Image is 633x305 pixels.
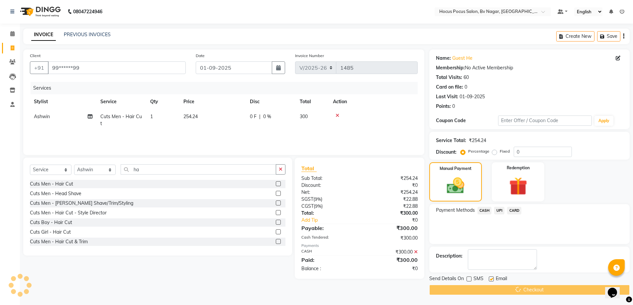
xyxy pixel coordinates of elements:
input: Search by Name/Mobile/Email/Code [48,61,186,74]
div: Service Total: [436,137,466,144]
div: 0 [465,84,467,91]
div: ₹300.00 [360,256,423,264]
label: Invoice Number [295,53,324,59]
span: Ashwin [34,114,50,119]
div: ₹300.00 [360,249,423,256]
label: Fixed [500,148,510,154]
span: 9% [315,196,321,202]
th: Total [296,94,329,109]
span: 0 % [263,113,271,120]
div: ₹0 [360,265,423,272]
img: _cash.svg [441,176,470,196]
div: 60 [464,74,469,81]
label: Redemption [507,165,530,171]
button: Save [597,31,620,41]
div: Last Visit: [436,93,458,100]
div: Card on file: [436,84,463,91]
div: Total Visits: [436,74,462,81]
div: ( ) [296,203,360,210]
div: Discount: [436,149,457,156]
div: 0 [452,103,455,110]
div: ₹0 [370,217,423,224]
div: Name: [436,55,451,62]
span: UPI [494,207,504,214]
a: Add Tip [296,217,370,224]
div: Net: [296,189,360,196]
a: PREVIOUS INVOICES [64,32,111,38]
th: Action [329,94,418,109]
span: Total [301,165,317,172]
span: | [259,113,261,120]
label: Date [196,53,205,59]
th: Disc [246,94,296,109]
div: Discount: [296,182,360,189]
div: ₹22.88 [360,196,423,203]
a: INVOICE [31,29,56,41]
span: Send Details On [429,275,464,283]
div: Points: [436,103,451,110]
img: logo [17,2,62,21]
span: SGST [301,196,313,202]
span: Cuts Men - Hair Cut [100,114,142,126]
div: Description: [436,253,463,260]
span: Email [496,275,507,283]
span: SMS [474,275,483,283]
div: 01-09-2025 [460,93,485,100]
div: Coupon Code [436,117,498,124]
span: 0 F [250,113,257,120]
span: 254.24 [183,114,198,119]
div: ₹300.00 [360,235,423,242]
th: Price [179,94,246,109]
th: Qty [146,94,179,109]
button: Apply [594,116,613,126]
b: 08047224946 [73,2,102,21]
div: ₹22.88 [360,203,423,210]
label: Client [30,53,41,59]
div: ₹300.00 [360,210,423,217]
img: _gift.svg [503,175,533,197]
div: ₹300.00 [360,224,423,232]
span: CARD [507,207,521,214]
div: ₹0 [360,182,423,189]
button: +91 [30,61,49,74]
div: CASH [296,249,360,256]
span: 1 [150,114,153,119]
div: Cuts Men - Hair Cut [30,181,73,188]
div: ₹254.24 [360,175,423,182]
div: Balance : [296,265,360,272]
th: Stylist [30,94,96,109]
span: 300 [300,114,308,119]
div: ₹254.24 [360,189,423,196]
div: ( ) [296,196,360,203]
a: Guest He [452,55,473,62]
div: Membership: [436,64,465,71]
div: Cash Tendered: [296,235,360,242]
label: Percentage [468,148,489,154]
div: Cuts Men - [PERSON_NAME] Shave/Trim/Styling [30,200,133,207]
span: CGST [301,203,314,209]
div: No Active Membership [436,64,623,71]
span: 9% [315,203,321,209]
div: Services [31,82,423,94]
div: Payments [301,243,417,249]
iframe: chat widget [605,278,626,298]
div: Cuts Boy - Hair Cut [30,219,72,226]
div: Cuts Men - Hair Cut - Style Director [30,209,107,216]
div: Paid: [296,256,360,264]
div: Payable: [296,224,360,232]
span: CASH [477,207,492,214]
button: Create New [556,31,594,41]
label: Manual Payment [440,166,472,172]
div: Cuts Men - Head Shave [30,190,81,197]
span: Payment Methods [436,207,475,214]
div: ₹254.24 [469,137,486,144]
div: Cuts Men - Hair Cut & Trim [30,238,88,245]
div: Cuts Girl - Hair Cut [30,229,71,236]
th: Service [96,94,146,109]
div: Sub Total: [296,175,360,182]
div: Total: [296,210,360,217]
input: Enter Offer / Coupon Code [498,115,592,126]
input: Search or Scan [121,164,276,175]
